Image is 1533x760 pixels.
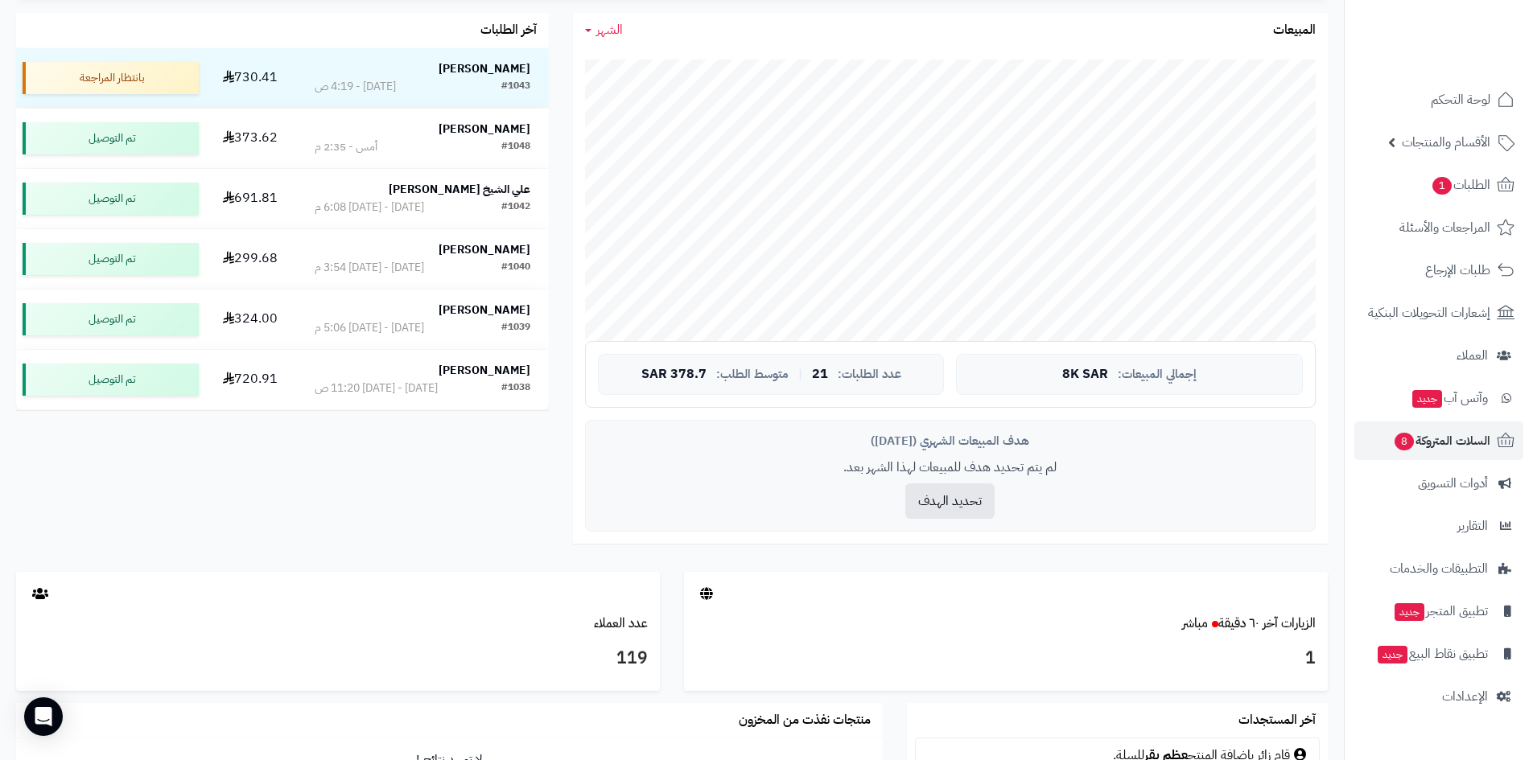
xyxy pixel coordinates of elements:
a: تطبيق نقاط البيعجديد [1354,635,1523,673]
span: الطلبات [1431,174,1490,196]
span: طلبات الإرجاع [1425,259,1490,281]
span: وآتس آب [1411,387,1488,409]
span: 8K SAR [1062,368,1108,382]
h3: 119 [28,645,648,672]
span: السلات المتروكة [1393,429,1490,452]
span: جديد [1378,646,1407,663]
span: جديد [1395,603,1424,621]
div: تم التوصيل [23,364,199,396]
span: 21 [812,368,828,382]
a: عدد العملاء [594,614,648,633]
strong: [PERSON_NAME] [439,362,530,379]
a: العملاء [1354,336,1523,375]
p: لم يتم تحديد هدف للمبيعات لهذا الشهر بعد. [598,458,1303,477]
a: تطبيق المتجرجديد [1354,592,1523,631]
div: #1038 [501,380,530,396]
div: [DATE] - 4:19 ص [315,79,396,95]
a: طلبات الإرجاع [1354,251,1523,290]
strong: علي الشيخ [PERSON_NAME] [389,181,530,198]
span: لوحة التحكم [1431,88,1490,111]
a: الطلبات1 [1354,166,1523,204]
strong: [PERSON_NAME] [439,302,530,318]
strong: [PERSON_NAME] [439,241,530,258]
span: العملاء [1457,344,1488,367]
h3: المبيعات [1273,23,1316,38]
div: [DATE] - [DATE] 5:06 م [315,320,424,336]
span: عدد الطلبات: [838,368,901,381]
div: #1039 [501,320,530,336]
span: أدوات التسويق [1418,472,1488,495]
div: [DATE] - [DATE] 11:20 ص [315,380,438,396]
div: Open Intercom Messenger [24,697,63,736]
span: المراجعات والأسئلة [1399,216,1490,239]
span: 1 [1432,176,1453,195]
strong: [PERSON_NAME] [439,121,530,138]
div: #1048 [501,139,530,155]
a: الإعدادات [1354,677,1523,716]
a: المراجعات والأسئلة [1354,208,1523,247]
a: الشهر [585,21,623,39]
div: تم التوصيل [23,243,199,275]
a: التقارير [1354,507,1523,545]
a: وآتس آبجديد [1354,379,1523,417]
a: لوحة التحكم [1354,80,1523,119]
span: تطبيق نقاط البيع [1376,643,1488,665]
span: الأقسام والمنتجات [1402,131,1490,154]
a: أدوات التسويق [1354,464,1523,503]
div: تم التوصيل [23,183,199,215]
small: مباشر [1182,614,1208,633]
div: #1040 [501,260,530,276]
td: 720.91 [205,350,295,409]
div: #1042 [501,199,530,216]
div: #1043 [501,79,530,95]
h3: آخر الطلبات [480,23,537,38]
span: إشعارات التحويلات البنكية [1368,302,1490,324]
span: التطبيقات والخدمات [1390,557,1488,580]
span: جديد [1412,390,1442,408]
div: تم التوصيل [23,122,199,154]
div: [DATE] - [DATE] 3:54 م [315,260,424,276]
div: تم التوصيل [23,303,199,335]
img: logo-2.png [1424,28,1518,62]
td: 691.81 [205,169,295,228]
div: بانتظار المراجعة [23,62,199,94]
a: التطبيقات والخدمات [1354,549,1523,588]
td: 730.41 [205,48,295,108]
span: إجمالي المبيعات: [1118,368,1197,381]
a: إشعارات التحويلات البنكية [1354,294,1523,332]
span: الإعدادات [1442,685,1488,708]
span: 378.7 SAR [641,368,707,382]
span: متوسط الطلب: [716,368,789,381]
div: هدف المبيعات الشهري ([DATE]) [598,433,1303,450]
button: تحديد الهدف [905,483,995,519]
span: تطبيق المتجر [1393,600,1488,622]
span: التقارير [1457,515,1488,537]
td: 324.00 [205,290,295,349]
td: 299.68 [205,229,295,289]
h3: منتجات نفذت من المخزون [739,713,871,728]
span: الشهر [596,20,623,39]
a: السلات المتروكة8 [1354,421,1523,460]
a: الزيارات آخر ٦٠ دقيقةمباشر [1182,614,1316,633]
div: [DATE] - [DATE] 6:08 م [315,199,424,216]
span: | [798,368,802,380]
strong: [PERSON_NAME] [439,60,530,77]
div: أمس - 2:35 م [315,139,377,155]
h3: آخر المستجدات [1238,713,1316,728]
h3: 1 [696,645,1316,672]
span: 8 [1394,432,1415,450]
td: 373.62 [205,109,295,168]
